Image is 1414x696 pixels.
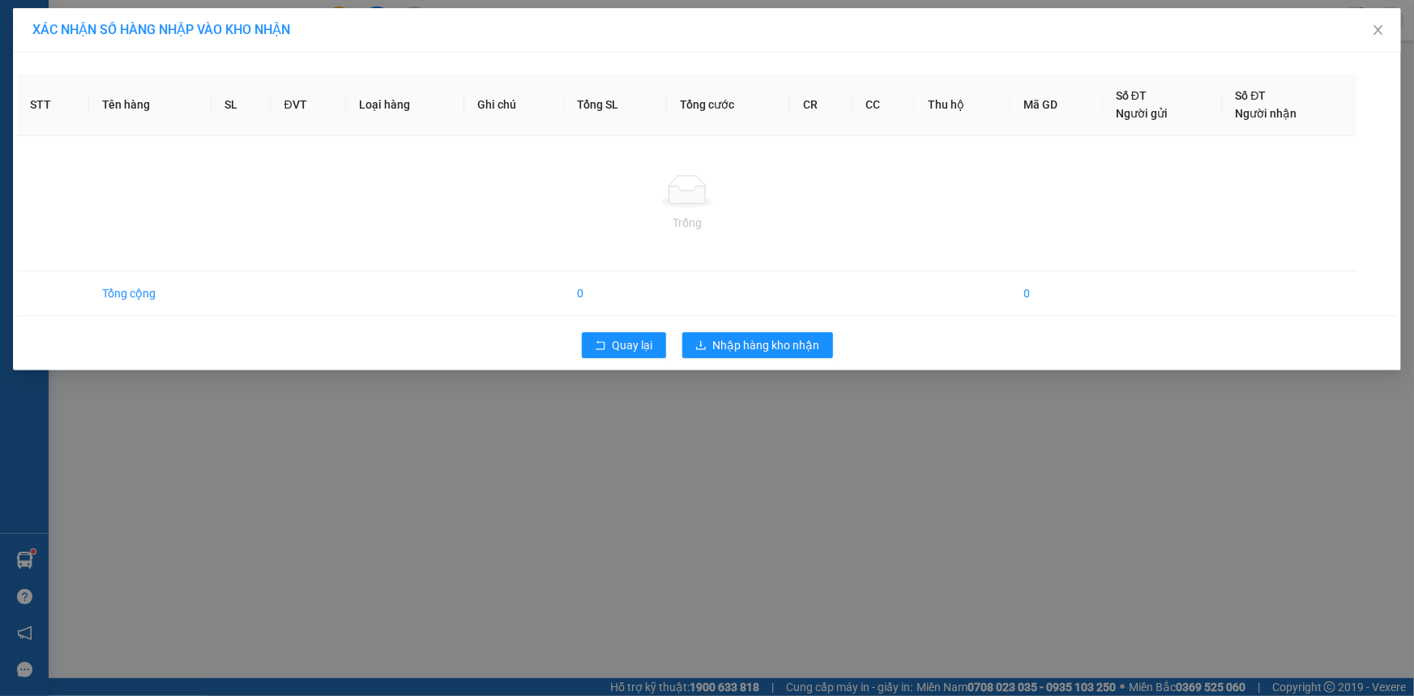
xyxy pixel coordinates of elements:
[89,271,211,316] td: Tổng cộng
[1356,8,1401,53] button: Close
[271,74,345,136] th: ĐVT
[464,74,564,136] th: Ghi chú
[1236,89,1267,102] span: Số ĐT
[346,74,464,136] th: Loại hàng
[564,271,668,316] td: 0
[915,74,1010,136] th: Thu hộ
[713,336,820,354] span: Nhập hàng kho nhận
[1116,89,1147,102] span: Số ĐT
[582,332,666,358] button: rollbackQuay lại
[20,117,258,172] b: GỬI : PV An Sương ([GEOGRAPHIC_DATA])
[32,22,290,37] span: XÁC NHẬN SỐ HÀNG NHẬP VÀO KHO NHẬN
[695,339,707,352] span: download
[1236,107,1297,120] span: Người nhận
[17,74,89,136] th: STT
[852,74,915,136] th: CC
[89,74,211,136] th: Tên hàng
[1010,271,1103,316] td: 0
[682,332,833,358] button: downloadNhập hàng kho nhận
[1116,107,1168,120] span: Người gửi
[613,336,653,354] span: Quay lại
[152,40,677,60] li: [STREET_ADDRESS][PERSON_NAME]. [GEOGRAPHIC_DATA], Tỉnh [GEOGRAPHIC_DATA]
[30,214,1344,232] div: Trống
[152,60,677,80] li: Hotline: 1900 8153
[1010,74,1103,136] th: Mã GD
[595,339,606,352] span: rollback
[211,74,271,136] th: SL
[564,74,668,136] th: Tổng SL
[667,74,790,136] th: Tổng cước
[20,20,101,101] img: logo.jpg
[790,74,852,136] th: CR
[1372,23,1385,36] span: close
